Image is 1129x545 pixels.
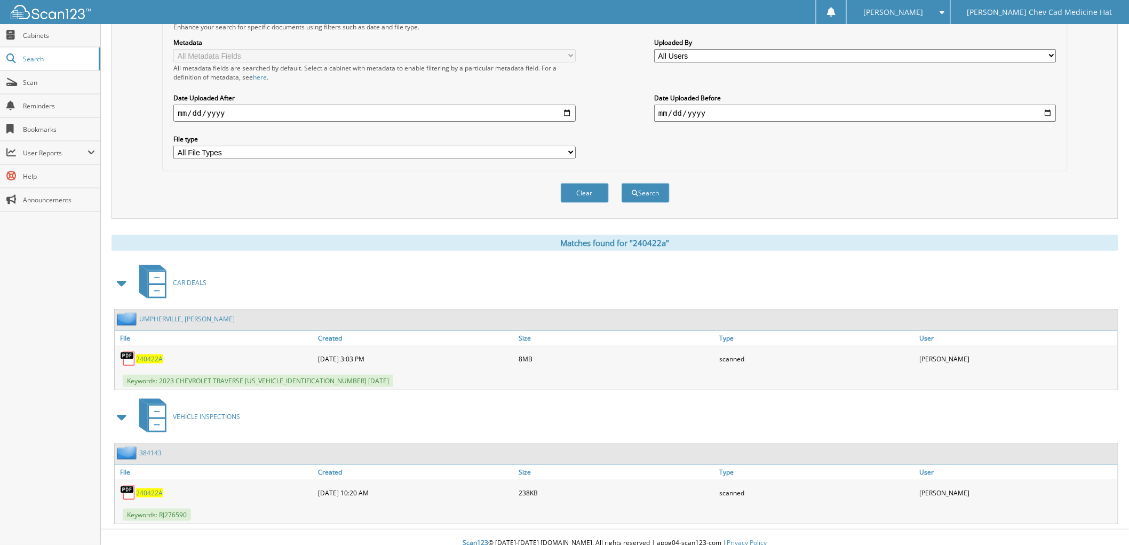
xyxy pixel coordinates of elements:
a: File [115,465,315,479]
a: 240422A [136,488,163,497]
span: Scan [23,78,95,87]
a: Created [315,331,516,345]
span: Keywords: RJ276590 [123,509,191,521]
span: Reminders [23,101,95,110]
img: folder2.png [117,312,139,326]
a: here [253,73,267,82]
span: Cabinets [23,31,95,40]
div: Matches found for "240422a" [112,235,1118,251]
img: PDF.png [120,351,136,367]
label: File type [173,135,575,144]
a: File [115,331,315,345]
div: [PERSON_NAME] [917,348,1118,369]
div: scanned [717,348,917,369]
img: PDF.png [120,485,136,501]
span: [PERSON_NAME] Chev Cad Medicine Hat [967,9,1112,15]
div: 238KB [516,482,717,503]
span: Keywords: 2023 CHEVROLET TRAVERSE [US_VEHICLE_IDENTIFICATION_NUMBER] [DATE] [123,375,393,387]
div: [DATE] 10:20 AM [315,482,516,503]
div: [DATE] 3:03 PM [315,348,516,369]
div: All metadata fields are searched by default. Select a cabinet with metadata to enable filtering b... [173,64,575,82]
label: Uploaded By [654,38,1056,47]
label: Metadata [173,38,575,47]
span: Search [23,54,93,64]
input: end [654,105,1056,122]
span: User Reports [23,148,88,157]
a: User [917,331,1118,345]
a: Type [717,331,917,345]
a: Type [717,465,917,479]
span: [PERSON_NAME] [864,9,924,15]
button: Clear [561,183,609,203]
span: CAR DEALS [173,278,206,287]
a: CAR DEALS [133,262,206,304]
div: scanned [717,482,917,503]
span: Bookmarks [23,125,95,134]
a: 384143 [139,448,162,457]
span: Help [23,172,95,181]
span: Announcements [23,195,95,204]
label: Date Uploaded Before [654,93,1056,102]
a: Size [516,465,717,479]
div: [PERSON_NAME] [917,482,1118,503]
img: folder2.png [117,446,139,460]
a: User [917,465,1118,479]
a: Created [315,465,516,479]
a: Size [516,331,717,345]
a: VEHICLE INSPECTIONS [133,396,240,438]
a: 240422A [136,354,163,364]
a: UMPHERVILLE, [PERSON_NAME] [139,314,235,323]
span: VEHICLE INSPECTIONS [173,412,240,421]
button: Search [622,183,670,203]
label: Date Uploaded After [173,93,575,102]
input: start [173,105,575,122]
div: 8MB [516,348,717,369]
div: Enhance your search for specific documents using filters such as date and file type. [168,22,1061,31]
img: scan123-logo-white.svg [11,5,91,19]
iframe: Chat Widget [1076,494,1129,545]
